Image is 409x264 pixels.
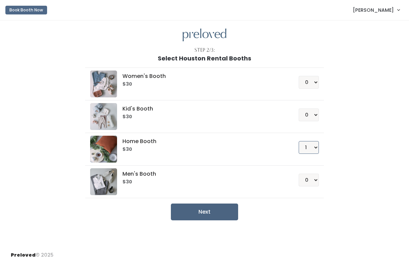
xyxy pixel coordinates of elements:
h6: $30 [122,82,282,87]
span: [PERSON_NAME] [353,6,394,14]
h5: Kid's Booth [122,106,282,112]
img: preloved logo [90,168,117,195]
h1: Select Houston Rental Booths [158,55,251,62]
h5: Men's Booth [122,171,282,177]
h5: Home Booth [122,138,282,144]
div: Step 2/3: [194,47,215,54]
button: Next [171,204,238,220]
h6: $30 [122,114,282,120]
img: preloved logo [90,136,117,163]
a: Book Booth Now [5,3,47,17]
img: preloved logo [90,71,117,97]
a: [PERSON_NAME] [346,3,406,17]
img: preloved logo [183,29,226,42]
h5: Women's Booth [122,73,282,79]
h6: $30 [122,147,282,152]
div: © 2025 [11,246,53,259]
h6: $30 [122,179,282,185]
img: preloved logo [90,103,117,130]
button: Book Booth Now [5,6,47,14]
span: Preloved [11,252,36,258]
